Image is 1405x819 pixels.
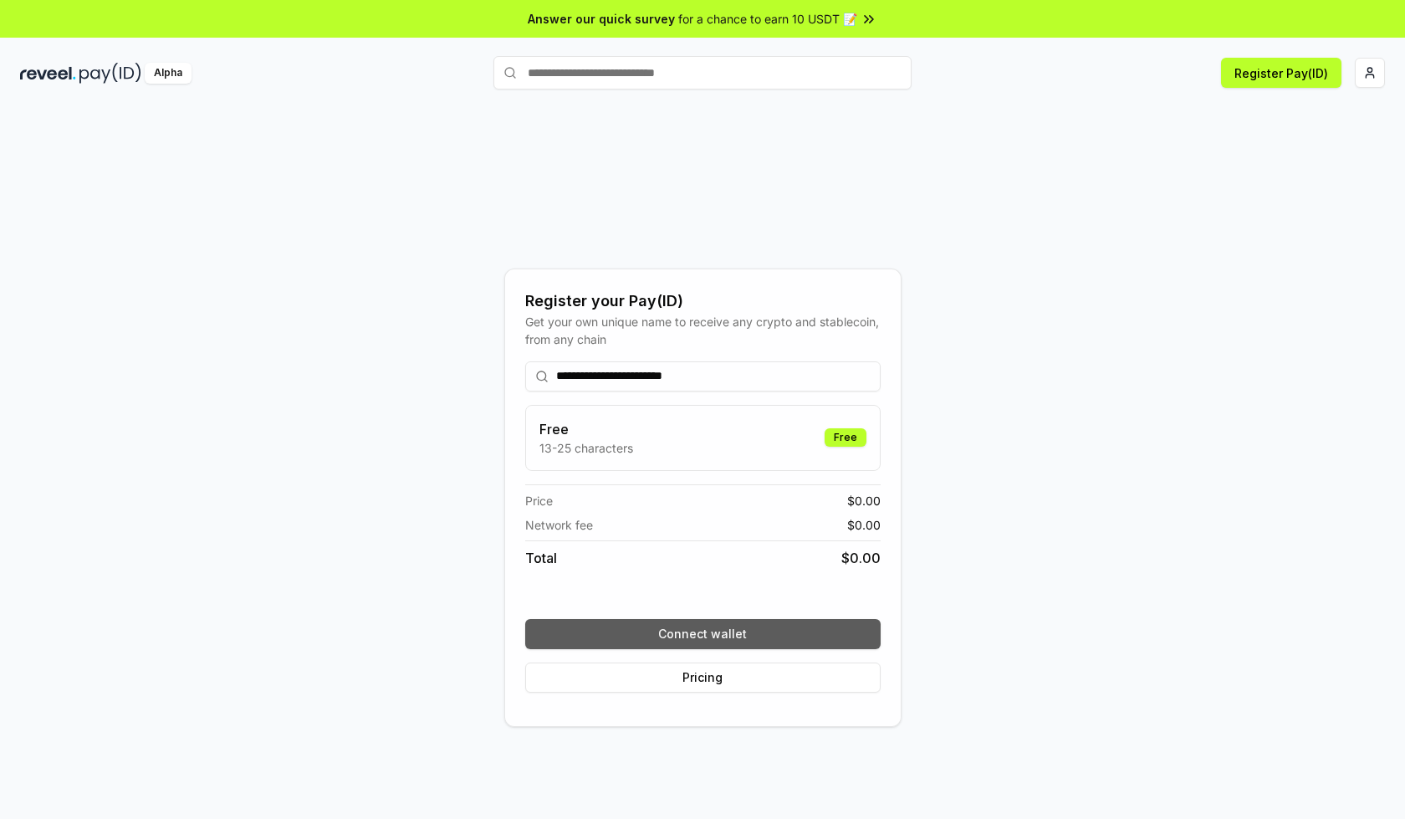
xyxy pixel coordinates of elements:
span: $ 0.00 [841,548,881,568]
span: Total [525,548,557,568]
span: Answer our quick survey [528,10,675,28]
p: 13-25 characters [539,439,633,457]
span: Price [525,492,553,509]
button: Pricing [525,663,881,693]
h3: Free [539,419,633,439]
img: reveel_dark [20,63,76,84]
button: Register Pay(ID) [1221,58,1341,88]
button: Connect wallet [525,619,881,649]
div: Register your Pay(ID) [525,289,881,313]
span: Network fee [525,516,593,534]
span: for a chance to earn 10 USDT 📝 [678,10,857,28]
div: Free [825,428,866,447]
div: Alpha [145,63,192,84]
img: pay_id [79,63,141,84]
span: $ 0.00 [847,492,881,509]
div: Get your own unique name to receive any crypto and stablecoin, from any chain [525,313,881,348]
span: $ 0.00 [847,516,881,534]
